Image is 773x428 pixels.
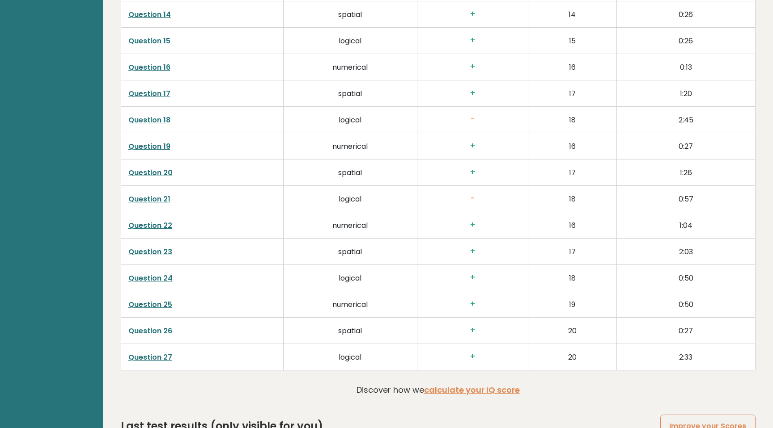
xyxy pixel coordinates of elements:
[425,9,521,19] h3: +
[128,88,170,99] a: Question 17
[283,264,417,291] td: logical
[128,247,172,257] a: Question 23
[128,326,172,336] a: Question 26
[425,352,521,361] h3: +
[528,54,617,80] td: 16
[128,62,170,72] a: Question 16
[528,80,617,106] td: 17
[616,54,755,80] td: 0:13
[128,115,170,125] a: Question 18
[528,159,617,185] td: 17
[283,133,417,159] td: numerical
[616,159,755,185] td: 1:26
[616,212,755,238] td: 1:04
[128,194,170,204] a: Question 21
[528,27,617,54] td: 15
[283,238,417,264] td: spatial
[616,27,755,54] td: 0:26
[283,317,417,344] td: spatial
[616,185,755,212] td: 0:57
[616,264,755,291] td: 0:50
[283,185,417,212] td: logical
[128,141,170,151] a: Question 19
[128,273,173,283] a: Question 24
[425,168,521,177] h3: +
[616,133,755,159] td: 0:27
[283,1,417,27] td: spatial
[528,185,617,212] td: 18
[528,238,617,264] td: 17
[283,159,417,185] td: spatial
[528,264,617,291] td: 18
[128,220,172,231] a: Question 22
[616,106,755,133] td: 2:45
[528,133,617,159] td: 16
[425,299,521,309] h3: +
[128,36,170,46] a: Question 15
[283,291,417,317] td: numerical
[616,317,755,344] td: 0:27
[616,1,755,27] td: 0:26
[528,344,617,370] td: 20
[425,220,521,230] h3: +
[425,194,521,203] h3: -
[528,1,617,27] td: 14
[425,36,521,45] h3: +
[616,291,755,317] td: 0:50
[425,115,521,124] h3: -
[128,299,172,310] a: Question 25
[128,168,173,178] a: Question 20
[425,247,521,256] h3: +
[528,212,617,238] td: 16
[425,273,521,282] h3: +
[616,238,755,264] td: 2:03
[528,291,617,317] td: 19
[283,54,417,80] td: numerical
[283,344,417,370] td: logical
[425,141,521,151] h3: +
[128,352,172,362] a: Question 27
[616,80,755,106] td: 1:20
[425,326,521,335] h3: +
[425,88,521,98] h3: +
[283,27,417,54] td: logical
[528,317,617,344] td: 20
[283,212,417,238] td: numerical
[357,384,520,396] p: Discover how we
[616,344,755,370] td: 2:33
[128,9,171,20] a: Question 14
[425,62,521,71] h3: +
[424,384,520,395] a: calculate your IQ score
[528,106,617,133] td: 18
[283,106,417,133] td: logical
[283,80,417,106] td: spatial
